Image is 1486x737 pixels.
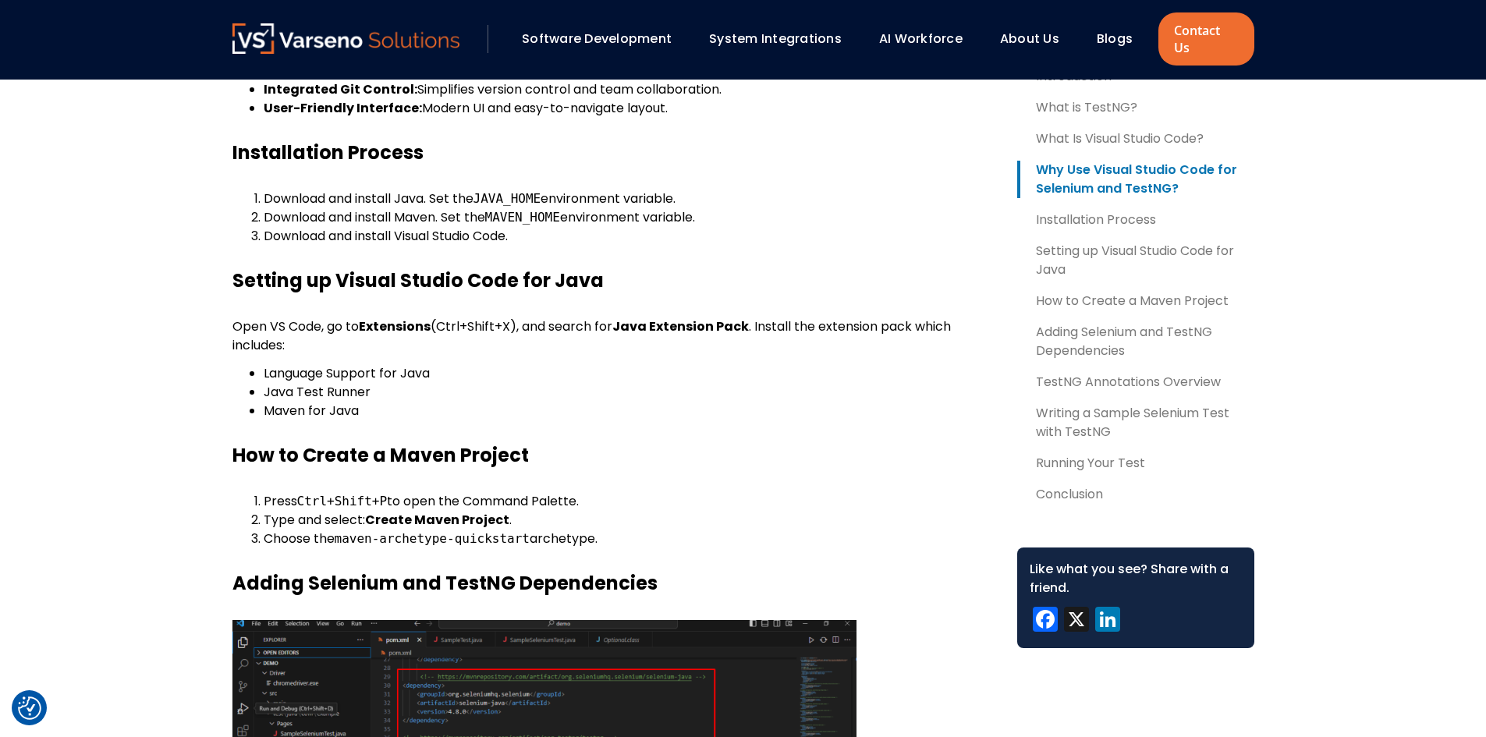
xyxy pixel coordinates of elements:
li: Choose the archetype. [264,530,992,548]
li: Java Test Runner [264,383,992,402]
a: Writing a Sample Selenium Test with TestNG [1017,404,1254,441]
h3: Adding Selenium and TestNG Dependencies [232,572,992,595]
div: System Integrations [701,26,864,52]
strong: Integrated Git Control: [264,80,417,98]
strong: Java Extension Pack [612,317,749,335]
li: Simplifies version control and team collaboration. [264,80,992,99]
li: Download and install Maven. Set the environment variable. [264,208,992,227]
li: Download and install Visual Studio Code. [264,227,992,246]
li: Modern UI and easy-to-navigate layout. [264,99,992,118]
li: Press to open the Command Palette. [264,492,992,511]
div: AI Workforce [871,26,984,52]
code: JAVA_HOME [473,191,541,206]
a: Installation Process [1017,211,1254,229]
h3: Installation Process [232,141,992,165]
code: MAVEN_HOME [485,210,560,225]
strong: Extensions [359,317,431,335]
a: How to Create a Maven Project [1017,292,1254,310]
a: About Us [1000,30,1059,48]
a: TestNG Annotations Overview [1017,373,1254,392]
li: Language Support for Java [264,364,992,383]
a: Blogs [1097,30,1133,48]
li: Type and select: . [264,511,992,530]
a: System Integrations [709,30,842,48]
a: Varseno Solutions – Product Engineering & IT Services [232,23,460,55]
div: Blogs [1089,26,1154,52]
a: What Is Visual Studio Code? [1017,129,1254,148]
a: What is TestNG? [1017,98,1254,117]
a: Why Use Visual Studio Code for Selenium and TestNG? [1017,161,1254,198]
a: X [1061,607,1092,636]
strong: Create Maven Project [365,511,509,529]
div: About Us [992,26,1081,52]
div: Software Development [514,26,693,52]
a: LinkedIn [1092,607,1123,636]
a: Running Your Test [1017,454,1254,473]
h3: Setting up Visual Studio Code for Java [232,269,992,292]
a: Setting up Visual Studio Code for Java [1017,242,1254,279]
li: Download and install Java. Set the environment variable. [264,190,992,208]
code: maven-archetype-quickstart [335,531,530,546]
h3: How to Create a Maven Project [232,444,992,467]
li: Maven for Java [264,402,992,420]
a: Adding Selenium and TestNG Dependencies [1017,323,1254,360]
a: Facebook [1030,607,1061,636]
strong: User-Friendly Interface: [264,99,422,117]
a: Conclusion [1017,485,1254,504]
img: Revisit consent button [18,696,41,720]
div: Like what you see? Share with a friend. [1030,560,1242,597]
code: Ctrl+Shift+P [297,494,388,508]
img: Varseno Solutions – Product Engineering & IT Services [232,23,460,54]
p: Open VS Code, go to (Ctrl+Shift+X), and search for . Install the extension pack which includes: [232,317,992,355]
a: Software Development [522,30,672,48]
a: AI Workforce [879,30,963,48]
button: Cookie Settings [18,696,41,720]
a: Contact Us [1158,12,1254,66]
